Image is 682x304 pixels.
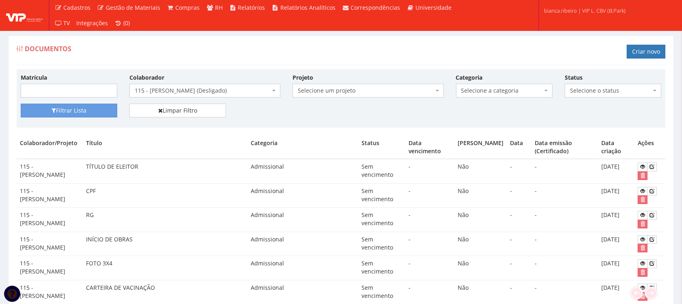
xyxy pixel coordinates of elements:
[247,232,358,256] td: Admissional
[351,4,400,11] span: Correspondências
[247,208,358,232] td: Admissional
[531,159,598,183] td: -
[215,4,223,11] span: RH
[83,183,247,208] td: CPF
[247,256,358,280] td: Admissional
[507,208,531,232] td: -
[456,84,553,98] span: Selecione a categoria
[507,232,531,256] td: -
[280,4,336,11] span: Relatórios Analíticos
[598,136,635,159] th: Data criação
[83,208,247,232] td: RG
[454,183,507,208] td: Não
[406,183,455,208] td: -
[64,4,91,11] span: Cadastros
[17,232,83,256] td: 115 - [PERSON_NAME]
[507,159,531,183] td: -
[135,87,270,95] span: 115 - CLAUDIO BATISTA DOS SANTOS (Desligado)
[598,208,635,232] td: [DATE]
[21,74,47,82] label: Matrícula
[454,256,507,280] td: Não
[598,232,635,256] td: [DATE]
[106,4,160,11] span: Gestão de Materiais
[73,15,112,31] a: Integrações
[635,136,665,159] th: Ações
[598,183,635,208] td: [DATE]
[406,256,455,280] td: -
[406,208,455,232] td: -
[358,256,406,280] td: Sem vencimento
[565,74,583,82] label: Status
[129,74,164,82] label: Colaborador
[176,4,200,11] span: Compras
[358,208,406,232] td: Sem vencimento
[406,232,455,256] td: -
[358,136,406,159] th: Status
[25,44,71,53] span: Documentos
[64,19,70,27] span: TV
[454,136,507,159] th: [PERSON_NAME]
[238,4,265,11] span: Relatórios
[83,159,247,183] td: TÍTULO DE ELEITOR
[298,87,433,95] span: Selecione um projeto
[123,19,130,27] span: (0)
[17,256,83,280] td: 115 - [PERSON_NAME]
[358,183,406,208] td: Sem vencimento
[598,159,635,183] td: [DATE]
[129,104,226,117] a: Limpar Filtro
[454,232,507,256] td: Não
[247,183,358,208] td: Admissional
[565,84,661,98] span: Selecione o status
[570,87,651,95] span: Selecione o status
[358,159,406,183] td: Sem vencimento
[358,232,406,256] td: Sem vencimento
[507,136,531,159] th: Data
[456,74,483,82] label: Categoria
[406,159,455,183] td: -
[83,256,247,280] td: FOTO 3X4
[83,232,247,256] td: INÍCIO DE OBRAS
[531,136,598,159] th: Data emissão (Certificado)
[17,208,83,232] td: 115 - [PERSON_NAME]
[293,74,313,82] label: Projeto
[531,183,598,208] td: -
[77,19,108,27] span: Integrações
[598,256,635,280] td: [DATE]
[293,84,443,98] span: Selecione um projeto
[6,9,43,22] img: logo
[461,87,542,95] span: Selecione a categoria
[21,104,117,117] button: Filtrar Lista
[454,208,507,232] td: Não
[454,159,507,183] td: Não
[112,15,133,31] a: (0)
[544,7,626,15] span: bianca.ribeiro | VIP L. CBV (B.Park)
[129,84,280,98] span: 115 - CLAUDIO BATISTA DOS SANTOS (Desligado)
[17,136,83,159] th: Colaborador/Projeto
[507,256,531,280] td: -
[531,208,598,232] td: -
[83,136,247,159] th: Título
[247,159,358,183] td: Admissional
[17,159,83,183] td: 115 - [PERSON_NAME]
[247,136,358,159] th: Categoria
[406,136,455,159] th: Data vencimento
[507,183,531,208] td: -
[627,45,665,59] a: Criar novo
[531,256,598,280] td: -
[415,4,452,11] span: Universidade
[17,183,83,208] td: 115 - [PERSON_NAME]
[531,232,598,256] td: -
[52,15,73,31] a: TV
